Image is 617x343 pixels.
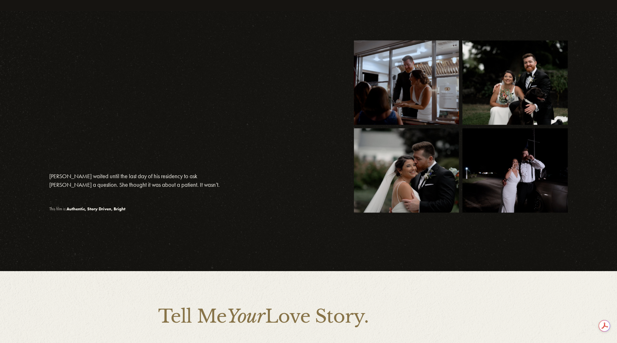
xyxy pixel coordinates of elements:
span: This film is: [49,206,67,211]
p: [PERSON_NAME] waited until the last day of his residency to ask [PERSON_NAME] a question. She tho... [49,172,220,190]
span: Tell Me Love Story. [158,305,368,328]
strong: Authentic, Story Driven, Bright [67,206,125,212]
iframe: Jackie & Harry [49,40,328,160]
em: Your [227,305,265,328]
